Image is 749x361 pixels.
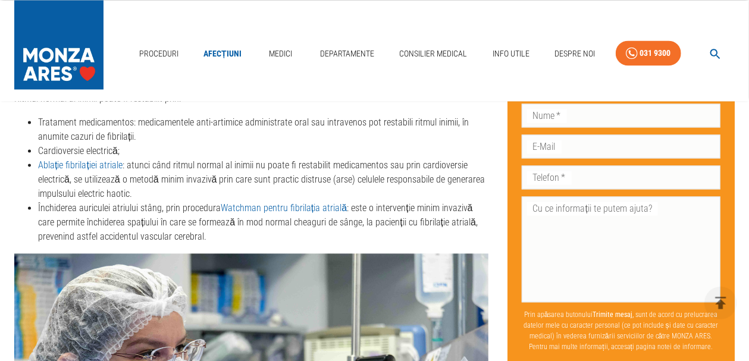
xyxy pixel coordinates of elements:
a: Ablație fibrilației atriale [38,159,123,171]
li: Cardioversie electrică; [38,144,488,158]
a: Departamente [315,42,379,66]
b: Trimite mesaj [593,310,633,319]
a: 031 9300 [616,40,681,66]
li: Închiderea auriculei atriului stâng, prin procedura : este o intervenție minim invazivă care perm... [38,201,488,244]
div: 031 9300 [640,46,671,61]
a: Medici [262,42,300,66]
li: Tratament medicamentos: medicamentele anti-artimice administrate oral sau intravenos pot restabil... [38,115,488,144]
a: Despre Noi [550,42,600,66]
p: Prin apăsarea butonului , sunt de acord cu prelucrarea datelor mele cu caracter personal (ce pot ... [522,305,720,357]
button: delete [704,287,737,319]
li: : atunci când ritmul normal al inimii nu poate fi restabilit medicamentos sau prin cardioversie e... [38,158,488,201]
a: Info Utile [488,42,534,66]
a: Consilier Medical [395,42,472,66]
a: Afecțiuni [199,42,246,66]
a: Proceduri [134,42,183,66]
a: Watchman pentru fibrilația atrială [221,202,347,214]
